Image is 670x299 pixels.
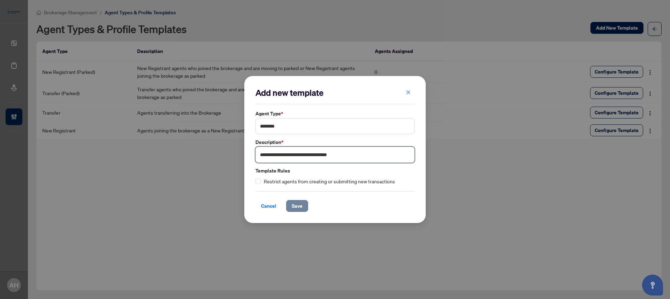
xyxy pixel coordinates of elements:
label: Description [255,138,415,146]
span: close [406,90,411,95]
label: Template Rules [255,167,415,175]
span: Save [292,200,303,212]
button: Open asap [642,275,663,296]
span: Cancel [261,200,276,212]
button: Save [286,200,308,212]
h2: Add new template [255,87,415,98]
span: Restrict agents from creating or submitting new transactions [264,177,395,186]
button: Cancel [255,200,282,212]
label: Agent Type [255,110,415,117]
